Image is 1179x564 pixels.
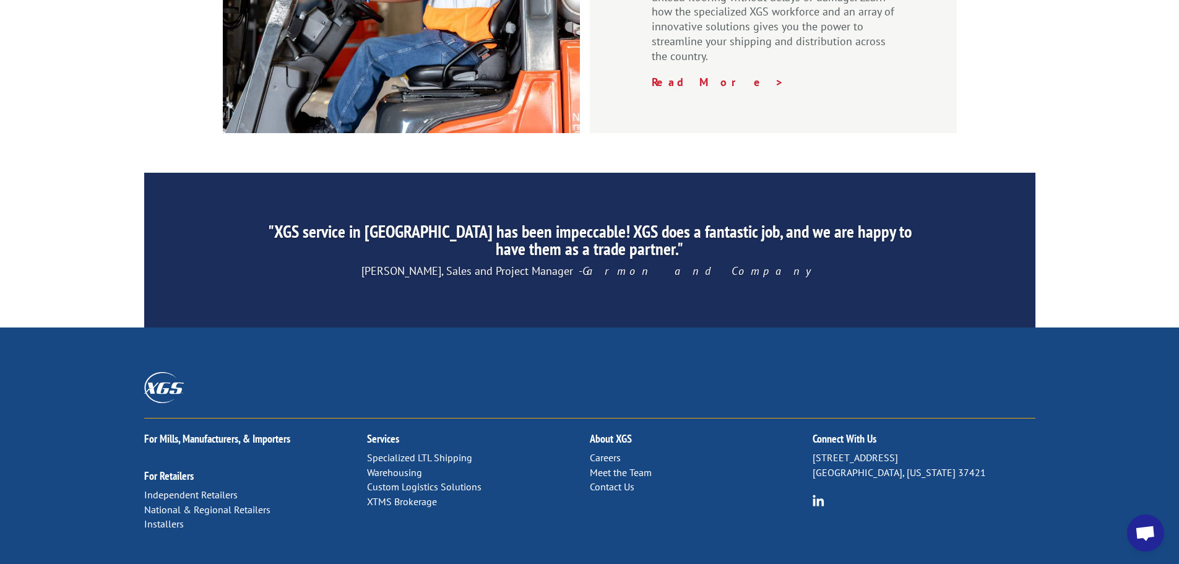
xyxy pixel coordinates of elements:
a: Installers [144,518,184,530]
a: Careers [590,451,621,464]
h2: Connect With Us [813,433,1035,451]
h2: "XGS service in [GEOGRAPHIC_DATA] has been impeccable! XGS does a fantastic job, and we are happy... [260,223,918,264]
img: group-6 [813,495,824,506]
a: Independent Retailers [144,488,238,501]
a: For Mills, Manufacturers, & Importers [144,432,290,446]
a: Read More > [652,75,784,89]
a: About XGS [590,432,632,446]
a: Meet the Team [590,466,652,479]
div: Open chat [1127,514,1164,552]
span: [PERSON_NAME], Sales and Project Manager - [361,264,818,278]
img: XGS_Logos_ALL_2024_All_White [144,372,184,402]
a: For Retailers [144,469,194,483]
a: Warehousing [367,466,422,479]
a: XTMS Brokerage [367,495,437,508]
a: Services [367,432,399,446]
a: Specialized LTL Shipping [367,451,472,464]
a: Contact Us [590,480,634,493]
a: Custom Logistics Solutions [367,480,482,493]
em: Garmon and Company [582,264,818,278]
p: [STREET_ADDRESS] [GEOGRAPHIC_DATA], [US_STATE] 37421 [813,451,1035,480]
a: National & Regional Retailers [144,503,270,516]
